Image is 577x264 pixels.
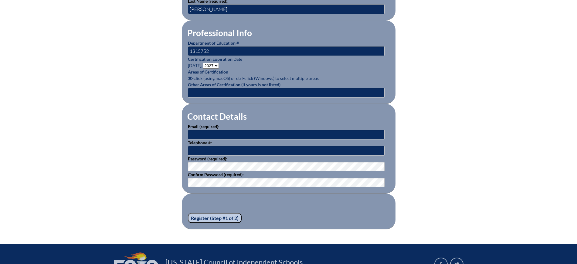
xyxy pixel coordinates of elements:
p: ⌘-click (using macOS) or ctrl-click (Windows) to select multiple areas [188,69,389,81]
label: Areas of Certification [188,69,228,74]
span: [DATE], [188,63,202,68]
label: Password (required): [188,156,227,161]
legend: Contact Details [187,111,247,122]
label: Email (required): [188,124,219,129]
label: Telephone #: [188,140,212,145]
label: Confirm Password (required): [188,172,244,177]
label: Certification Expiration Date [188,57,242,62]
legend: Professional Info [187,28,253,38]
input: Register (Step #1 of 2) [188,213,242,223]
label: Department of Education # [188,40,239,46]
label: Other Areas of Certification (if yours is not listed) [188,82,280,87]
